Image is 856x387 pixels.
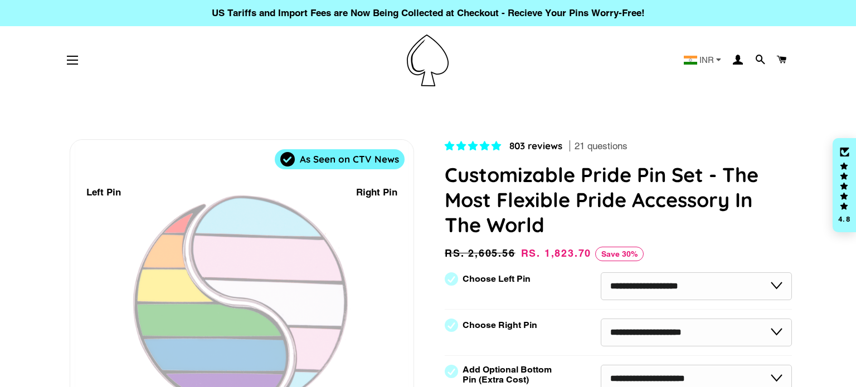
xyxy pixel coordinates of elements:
span: INR [699,56,714,64]
label: Choose Right Pin [463,320,537,330]
span: Rs. 2,605.56 [445,246,518,261]
h1: Customizable Pride Pin Set - The Most Flexible Pride Accessory In The World [445,162,792,237]
span: 803 reviews [509,140,562,151]
div: 4.8 [838,215,851,223]
img: Pin-Ace [407,35,449,86]
label: Add Optional Bottom Pin (Extra Cost) [463,365,556,385]
span: Rs. 1,823.70 [521,247,592,259]
span: Save 30% [595,247,644,261]
span: 4.83 stars [445,140,504,151]
span: 21 questions [575,140,628,153]
label: Choose Left Pin [463,274,531,284]
div: Click to open Judge.me floating reviews tab [833,138,856,233]
div: Right Pin [356,185,397,200]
